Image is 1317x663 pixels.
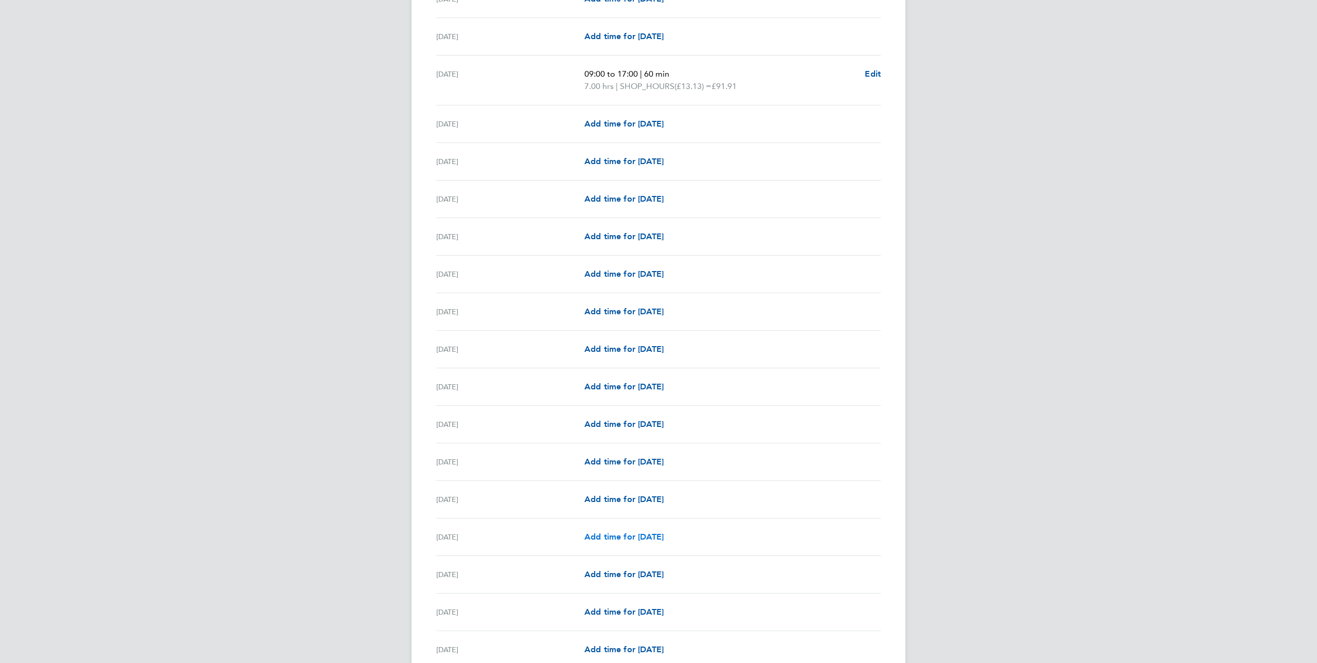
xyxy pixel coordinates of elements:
[436,568,584,581] div: [DATE]
[584,193,664,205] a: Add time for [DATE]
[584,81,614,91] span: 7.00 hrs
[584,69,638,79] span: 09:00 to 17:00
[584,643,664,656] a: Add time for [DATE]
[584,344,664,354] span: Add time for [DATE]
[584,119,664,129] span: Add time for [DATE]
[436,493,584,506] div: [DATE]
[436,343,584,355] div: [DATE]
[584,494,664,504] span: Add time for [DATE]
[584,606,664,618] a: Add time for [DATE]
[584,118,664,130] a: Add time for [DATE]
[584,418,664,431] a: Add time for [DATE]
[584,493,664,506] a: Add time for [DATE]
[865,68,881,80] a: Edit
[436,68,584,93] div: [DATE]
[584,381,664,393] a: Add time for [DATE]
[584,156,664,166] span: Add time for [DATE]
[674,81,711,91] span: (£13.13) =
[584,382,664,391] span: Add time for [DATE]
[584,269,664,279] span: Add time for [DATE]
[620,80,674,93] span: SHOP_HOURS
[584,456,664,468] a: Add time for [DATE]
[584,31,664,41] span: Add time for [DATE]
[584,532,664,542] span: Add time for [DATE]
[584,268,664,280] a: Add time for [DATE]
[436,606,584,618] div: [DATE]
[584,155,664,168] a: Add time for [DATE]
[865,69,881,79] span: Edit
[436,118,584,130] div: [DATE]
[436,268,584,280] div: [DATE]
[436,230,584,243] div: [DATE]
[436,418,584,431] div: [DATE]
[584,568,664,581] a: Add time for [DATE]
[584,644,664,654] span: Add time for [DATE]
[436,193,584,205] div: [DATE]
[584,194,664,204] span: Add time for [DATE]
[584,230,664,243] a: Add time for [DATE]
[436,531,584,543] div: [DATE]
[436,30,584,43] div: [DATE]
[584,607,664,617] span: Add time for [DATE]
[436,155,584,168] div: [DATE]
[584,231,664,241] span: Add time for [DATE]
[584,306,664,318] a: Add time for [DATE]
[584,343,664,355] a: Add time for [DATE]
[436,643,584,656] div: [DATE]
[584,307,664,316] span: Add time for [DATE]
[711,81,737,91] span: £91.91
[644,69,669,79] span: 60 min
[584,30,664,43] a: Add time for [DATE]
[616,81,618,91] span: |
[584,569,664,579] span: Add time for [DATE]
[584,457,664,467] span: Add time for [DATE]
[584,531,664,543] a: Add time for [DATE]
[436,306,584,318] div: [DATE]
[436,381,584,393] div: [DATE]
[436,456,584,468] div: [DATE]
[584,419,664,429] span: Add time for [DATE]
[640,69,642,79] span: |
